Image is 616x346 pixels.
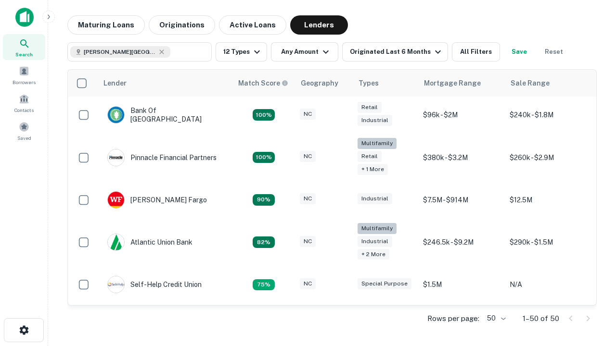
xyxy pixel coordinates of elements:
[350,46,444,58] div: Originated Last 6 Months
[3,34,45,60] a: Search
[300,193,316,204] div: NC
[427,313,479,324] p: Rows per page:
[418,97,505,133] td: $96k - $2M
[300,109,316,120] div: NC
[3,118,45,144] a: Saved
[14,106,34,114] span: Contacts
[107,106,223,124] div: Bank Of [GEOGRAPHIC_DATA]
[219,15,286,35] button: Active Loans
[358,236,392,247] div: Industrial
[108,149,124,166] img: picture
[253,236,275,248] div: Matching Properties: 11, hasApolloMatch: undefined
[539,42,569,62] button: Reset
[67,15,145,35] button: Maturing Loans
[253,279,275,291] div: Matching Properties: 10, hasApolloMatch: undefined
[253,152,275,163] div: Matching Properties: 24, hasApolloMatch: undefined
[358,278,411,289] div: Special Purpose
[358,102,382,113] div: Retail
[238,78,286,88] h6: Match Score
[342,42,448,62] button: Originated Last 6 Months
[15,8,34,27] img: capitalize-icon.png
[418,182,505,218] td: $7.5M - $914M
[300,151,316,162] div: NC
[103,77,127,89] div: Lender
[505,133,591,182] td: $260k - $2.9M
[108,234,124,250] img: picture
[253,109,275,121] div: Matching Properties: 14, hasApolloMatch: undefined
[418,266,505,303] td: $1.5M
[300,236,316,247] div: NC
[107,149,217,166] div: Pinnacle Financial Partners
[505,70,591,97] th: Sale Range
[13,78,36,86] span: Borrowers
[505,266,591,303] td: N/A
[15,50,33,58] span: Search
[149,15,215,35] button: Originations
[358,249,389,260] div: + 2 more
[17,134,31,142] span: Saved
[568,238,616,284] iframe: Chat Widget
[232,70,295,97] th: Capitalize uses an advanced AI algorithm to match your search with the best lender. The match sco...
[418,133,505,182] td: $380k - $3.2M
[107,234,192,251] div: Atlantic Union Bank
[300,278,316,289] div: NC
[271,42,338,62] button: Any Amount
[418,70,505,97] th: Mortgage Range
[290,15,348,35] button: Lenders
[216,42,267,62] button: 12 Types
[504,42,535,62] button: Save your search to get updates of matches that match your search criteria.
[98,70,232,97] th: Lender
[505,218,591,267] td: $290k - $1.5M
[107,276,202,293] div: Self-help Credit Union
[353,70,418,97] th: Types
[523,313,559,324] p: 1–50 of 50
[418,218,505,267] td: $246.5k - $9.2M
[505,97,591,133] td: $240k - $1.8M
[238,78,288,88] div: Capitalize uses an advanced AI algorithm to match your search with the best lender. The match sco...
[107,191,207,209] div: [PERSON_NAME] Fargo
[358,193,392,204] div: Industrial
[295,70,353,97] th: Geography
[424,77,481,89] div: Mortgage Range
[358,164,388,175] div: + 1 more
[358,223,397,234] div: Multifamily
[358,115,392,126] div: Industrial
[358,151,382,162] div: Retail
[3,62,45,88] a: Borrowers
[108,276,124,293] img: picture
[108,192,124,208] img: picture
[301,77,338,89] div: Geography
[84,48,156,56] span: [PERSON_NAME][GEOGRAPHIC_DATA], [GEOGRAPHIC_DATA]
[359,77,379,89] div: Types
[505,182,591,218] td: $12.5M
[483,311,507,325] div: 50
[452,42,500,62] button: All Filters
[108,107,124,123] img: picture
[511,77,550,89] div: Sale Range
[358,138,397,149] div: Multifamily
[3,90,45,116] a: Contacts
[253,194,275,206] div: Matching Properties: 12, hasApolloMatch: undefined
